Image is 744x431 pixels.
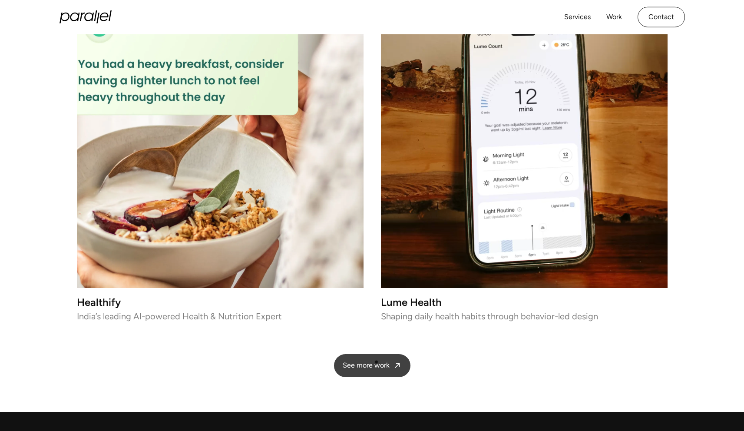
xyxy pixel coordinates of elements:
[381,1,668,319] a: Health TechLume HealthShaping daily health habits through behavior-led design
[564,11,591,23] a: Services
[77,313,364,319] p: India’s leading AI-powered Health & Nutrition Expert
[343,361,390,370] span: See more work
[334,354,410,377] a: See more work
[638,7,685,27] a: Contact
[381,298,668,306] h3: Lume Health
[606,11,622,23] a: Work
[77,298,364,306] h3: Healthify
[77,1,364,319] a: B2C Health TechHealthifyIndia’s leading AI-powered Health & Nutrition Expert
[381,313,668,319] p: Shaping daily health habits through behavior-led design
